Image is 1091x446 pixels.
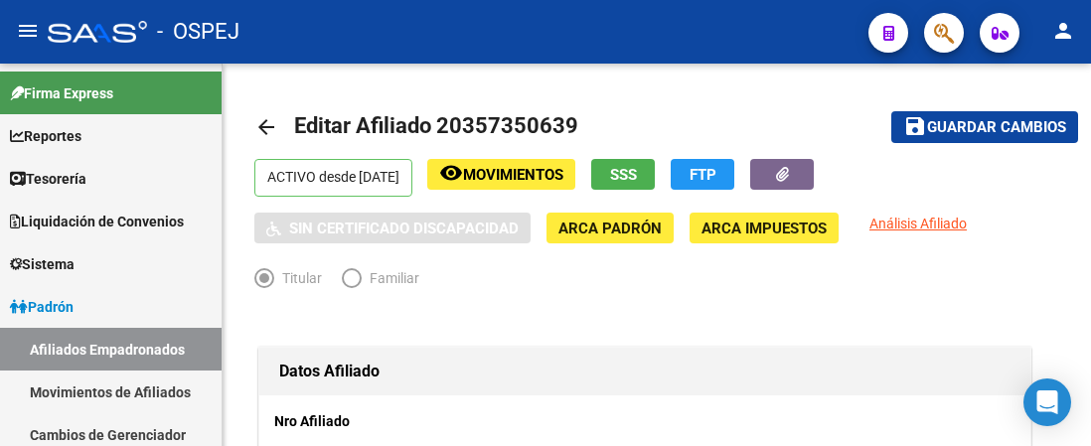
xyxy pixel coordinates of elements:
[690,213,839,243] button: ARCA Impuestos
[274,267,322,289] span: Titular
[610,166,637,184] span: SSS
[671,159,734,190] button: FTP
[10,125,81,147] span: Reportes
[591,159,655,190] button: SSS
[439,161,463,185] mat-icon: remove_red_eye
[10,253,75,275] span: Sistema
[869,216,967,231] span: Análisis Afiliado
[279,356,1011,387] h1: Datos Afiliado
[1051,19,1075,43] mat-icon: person
[289,220,519,237] span: Sin Certificado Discapacidad
[701,220,827,237] span: ARCA Impuestos
[903,114,927,138] mat-icon: save
[10,296,74,318] span: Padrón
[690,166,716,184] span: FTP
[463,166,563,184] span: Movimientos
[558,220,662,237] span: ARCA Padrón
[294,113,578,138] span: Editar Afiliado 20357350639
[10,168,86,190] span: Tesorería
[362,267,419,289] span: Familiar
[157,10,239,54] span: - OSPEJ
[891,111,1078,142] button: Guardar cambios
[10,211,184,232] span: Liquidación de Convenios
[16,19,40,43] mat-icon: menu
[274,410,497,432] p: Nro Afiliado
[254,274,439,290] mat-radio-group: Elija una opción
[254,213,531,243] button: Sin Certificado Discapacidad
[254,159,412,197] p: ACTIVO desde [DATE]
[254,115,278,139] mat-icon: arrow_back
[546,213,674,243] button: ARCA Padrón
[927,119,1066,137] span: Guardar cambios
[1023,378,1071,426] div: Open Intercom Messenger
[10,82,113,104] span: Firma Express
[427,159,575,190] button: Movimientos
